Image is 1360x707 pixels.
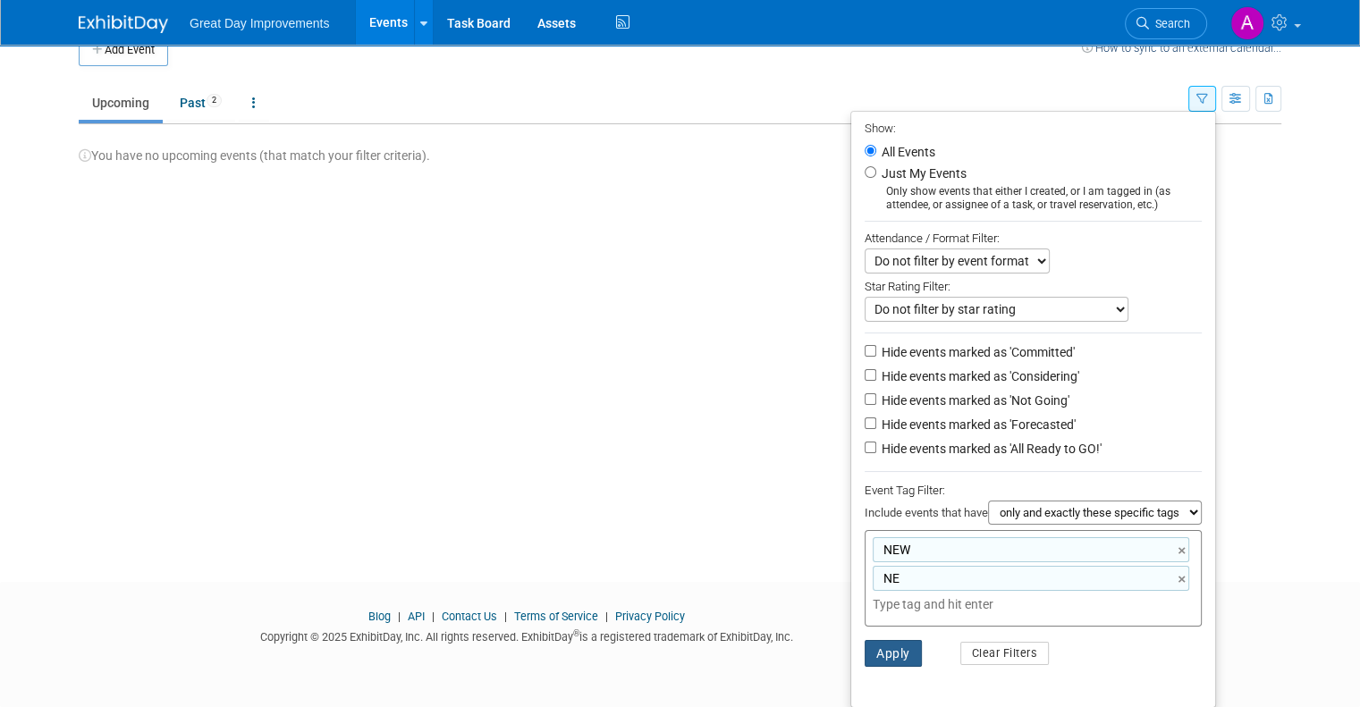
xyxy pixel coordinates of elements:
a: How to sync to an external calendar... [1082,41,1281,55]
a: Terms of Service [514,610,598,623]
label: Just My Events [878,164,967,182]
span: NEW [880,541,910,559]
label: Hide events marked as 'Forecasted' [878,416,1076,433]
span: NE [880,569,900,587]
label: Hide events marked as 'All Ready to GO!' [878,440,1102,458]
span: 2 [207,94,222,107]
span: You have no upcoming events (that match your filter criteria). [79,148,430,163]
div: Event Tag Filter: [865,480,1202,501]
a: Contact Us [442,610,497,623]
div: Only show events that either I created, or I am tagged in (as attendee, or assignee of a task, or... [865,185,1202,212]
button: Clear Filters [960,642,1050,665]
a: Search [1125,8,1207,39]
div: Include events that have [865,501,1202,530]
input: Type tag and hit enter [873,595,1123,613]
label: All Events [878,146,935,158]
button: Apply [865,640,922,667]
sup: ® [573,628,579,638]
div: Copyright © 2025 ExhibitDay, Inc. All rights reserved. ExhibitDay is a registered trademark of Ex... [79,625,974,645]
div: Show: [865,116,1202,139]
span: Great Day Improvements [190,16,329,30]
a: Blog [368,610,391,623]
span: | [427,610,439,623]
label: Hide events marked as 'Not Going' [878,391,1069,409]
a: × [1178,569,1189,590]
img: ExhibitDay [79,15,168,33]
a: API [408,610,425,623]
span: | [601,610,612,623]
span: | [500,610,511,623]
label: Hide events marked as 'Committed' [878,343,1075,361]
div: Star Rating Filter: [865,274,1202,297]
a: Upcoming [79,86,163,120]
a: Past2 [166,86,235,120]
span: Search [1149,17,1190,30]
a: Privacy Policy [615,610,685,623]
div: Attendance / Format Filter: [865,228,1202,248]
span: | [393,610,405,623]
img: Alexis Carrero [1230,6,1264,40]
label: Hide events marked as 'Considering' [878,367,1079,385]
button: Add Event [79,34,168,66]
a: × [1178,541,1189,561]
